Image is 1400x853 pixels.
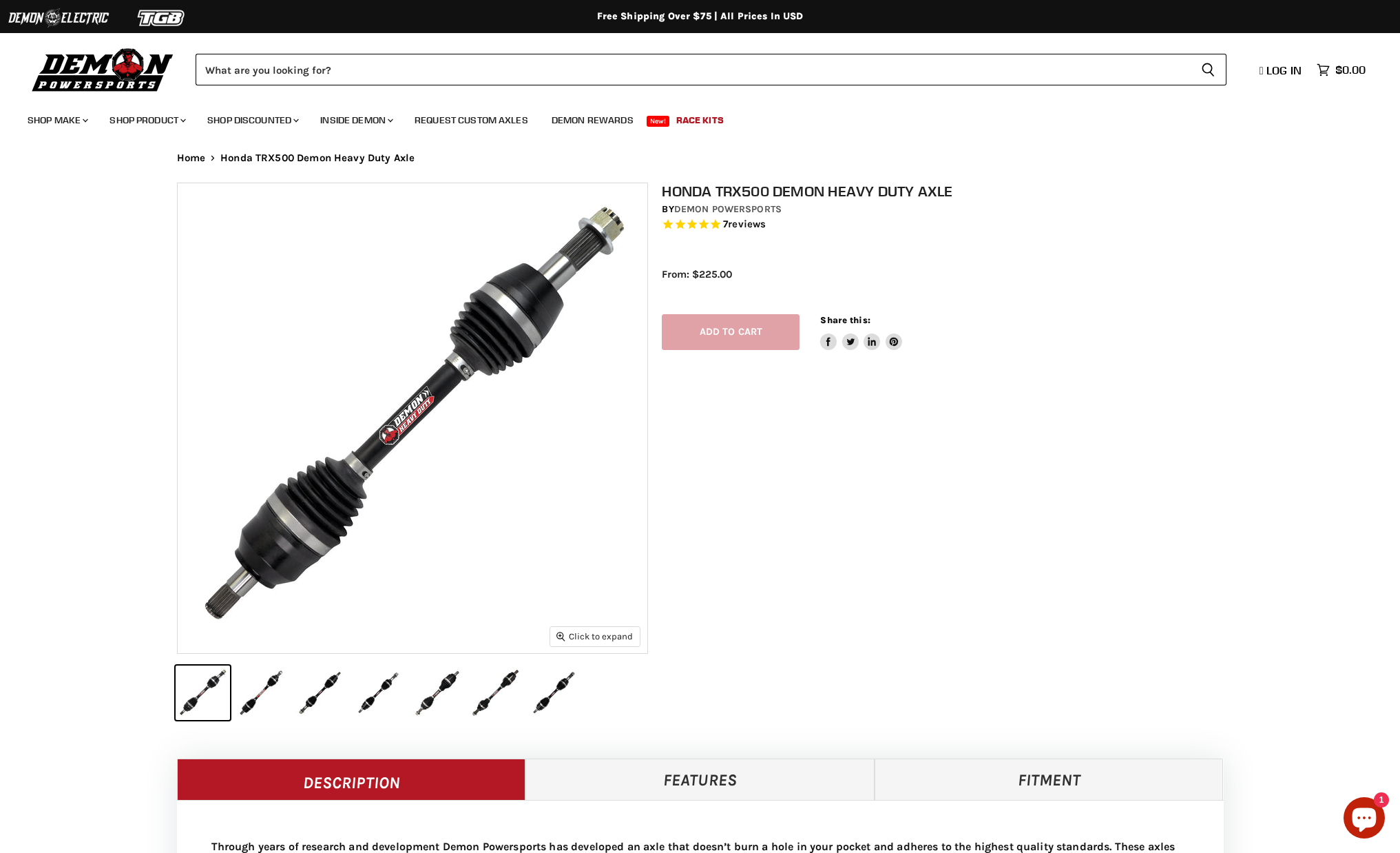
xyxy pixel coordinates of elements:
[820,314,902,351] aside: Share this:
[293,666,347,720] button: IMAGE thumbnail
[662,202,1237,217] div: by
[234,666,289,720] button: IMAGE thumbnail
[197,106,307,134] a: Shop Discounted
[875,759,1224,800] a: Fitment
[178,183,647,653] img: IMAGE
[662,183,1237,200] h1: Honda TRX500 Demon Heavy Duty Axle
[176,666,230,720] button: IMAGE thumbnail
[220,152,415,164] span: Honda TRX500 Demon Heavy Duty Axle
[525,759,875,800] a: Features
[728,218,766,230] span: reviews
[468,666,523,720] button: IMAGE thumbnail
[662,268,732,280] span: From: $225.00
[410,666,464,720] button: IMAGE thumbnail
[177,152,206,164] a: Home
[1190,54,1226,85] button: Search
[674,203,782,215] a: Demon Powersports
[550,627,640,646] button: Click to expand
[149,10,1251,23] div: Free Shipping Over $75 | All Prices In USD
[351,666,406,720] button: IMAGE thumbnail
[1266,63,1302,77] span: Log in
[196,54,1226,85] form: Product
[17,101,1362,134] ul: Main menu
[7,5,110,31] img: Demon Electric Logo 2
[666,106,734,134] a: Race Kits
[99,106,194,134] a: Shop Product
[110,5,213,31] img: TGB Logo 2
[1253,64,1310,76] a: Log in
[820,315,870,325] span: Share this:
[17,106,96,134] a: Shop Make
[647,116,670,127] span: New!
[723,218,766,230] span: 7 reviews
[196,54,1190,85] input: Search
[1339,797,1389,842] inbox-online-store-chat: Shopify online store chat
[541,106,644,134] a: Demon Rewards
[1335,63,1366,76] span: $0.00
[662,218,1237,232] span: Rated 5.0 out of 5 stars 7 reviews
[1310,60,1372,80] a: $0.00
[177,759,526,800] a: Description
[310,106,401,134] a: Inside Demon
[527,666,581,720] button: IMAGE thumbnail
[404,106,539,134] a: Request Custom Axles
[28,45,178,94] img: Demon Powersports
[149,152,1251,164] nav: Breadcrumbs
[556,631,633,641] span: Click to expand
